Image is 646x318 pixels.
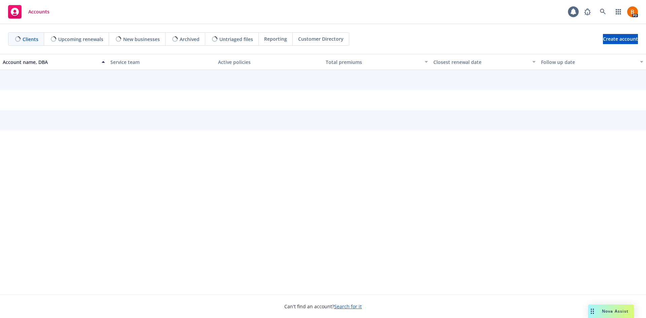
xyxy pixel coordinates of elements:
[180,36,200,43] span: Archived
[219,36,253,43] span: Untriaged files
[627,6,638,17] img: photo
[23,36,38,43] span: Clients
[123,36,160,43] span: New businesses
[431,54,538,70] button: Closest renewal date
[28,9,49,14] span: Accounts
[588,305,597,318] div: Drag to move
[110,59,213,66] div: Service team
[58,36,103,43] span: Upcoming renewals
[603,34,638,44] a: Create account
[538,54,646,70] button: Follow up date
[588,305,634,318] button: Nova Assist
[326,59,421,66] div: Total premiums
[264,35,287,42] span: Reporting
[5,2,52,21] a: Accounts
[334,303,362,310] a: Search for it
[323,54,431,70] button: Total premiums
[603,33,638,45] span: Create account
[602,308,629,314] span: Nova Assist
[284,303,362,310] span: Can't find an account?
[215,54,323,70] button: Active policies
[433,59,528,66] div: Closest renewal date
[581,5,594,19] a: Report a Bug
[3,59,98,66] div: Account name, DBA
[596,5,610,19] a: Search
[218,59,320,66] div: Active policies
[612,5,625,19] a: Switch app
[541,59,636,66] div: Follow up date
[298,35,344,42] span: Customer Directory
[108,54,215,70] button: Service team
